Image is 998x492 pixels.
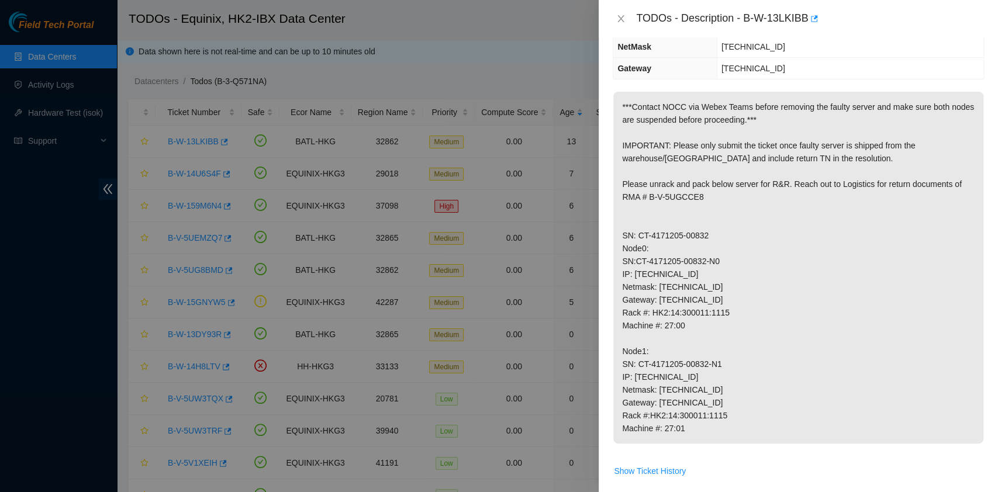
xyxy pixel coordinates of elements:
[614,465,686,477] span: Show Ticket History
[617,64,651,73] span: Gateway
[617,42,651,51] span: NetMask
[721,42,785,51] span: [TECHNICAL_ID]
[613,13,629,25] button: Close
[721,64,785,73] span: [TECHNICAL_ID]
[613,462,686,480] button: Show Ticket History
[613,92,983,444] p: ***Contact NOCC via Webex Teams before removing the faulty server and make sure both nodes are su...
[616,14,626,23] span: close
[636,9,984,28] div: TODOs - Description - B-W-13LKIBB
